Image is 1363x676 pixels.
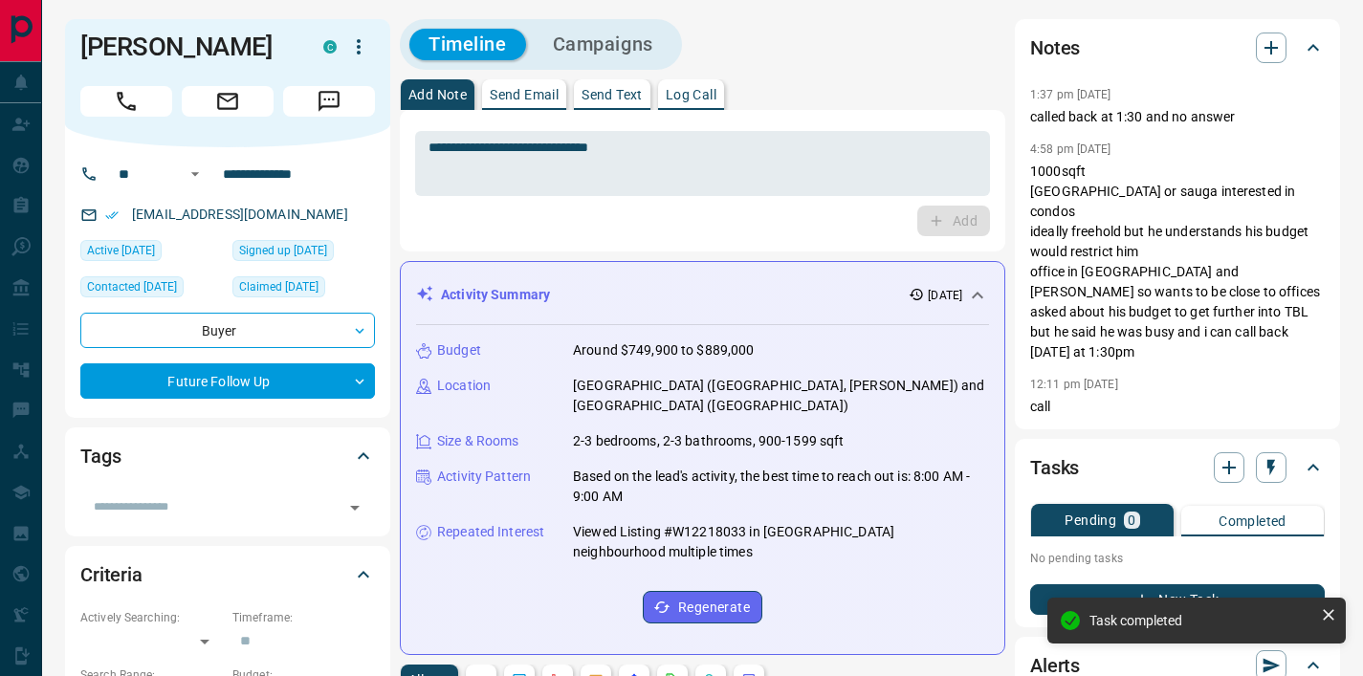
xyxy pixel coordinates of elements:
h2: Notes [1030,33,1080,63]
span: Call [80,86,172,117]
p: Pending [1065,513,1116,527]
div: Tue Aug 19 2025 [80,276,223,303]
p: Based on the lead's activity, the best time to reach out is: 8:00 AM - 9:00 AM [573,467,989,507]
p: Completed [1219,514,1286,528]
span: Message [283,86,375,117]
h2: Criteria [80,559,143,590]
p: Timeframe: [232,609,375,626]
button: Regenerate [643,591,762,623]
p: 12:11 pm [DATE] [1030,378,1118,391]
p: 4:58 pm [DATE] [1030,142,1111,156]
p: Send Text [582,88,643,101]
p: Log Call [666,88,716,101]
span: Contacted [DATE] [87,277,177,296]
div: Tue Aug 19 2025 [232,240,375,267]
span: Claimed [DATE] [239,277,319,296]
p: Add Note [408,88,467,101]
div: Buyer [80,313,375,348]
div: Future Follow Up [80,363,375,399]
h2: Tasks [1030,452,1079,483]
p: 1:37 pm [DATE] [1030,88,1111,101]
p: 1000sqft [GEOGRAPHIC_DATA] or sauga interested in condos ideally freehold but he understands his ... [1030,162,1325,362]
button: Timeline [409,29,526,60]
button: Open [341,494,368,521]
div: Criteria [80,552,375,598]
span: Email [182,86,274,117]
p: No pending tasks [1030,544,1325,573]
a: [EMAIL_ADDRESS][DOMAIN_NAME] [132,207,348,222]
span: Active [DATE] [87,241,155,260]
h2: Tags [80,441,121,471]
div: Notes [1030,25,1325,71]
p: [GEOGRAPHIC_DATA] ([GEOGRAPHIC_DATA], [PERSON_NAME]) and [GEOGRAPHIC_DATA] ([GEOGRAPHIC_DATA]) [573,376,989,416]
div: Activity Summary[DATE] [416,277,989,313]
p: Activity Pattern [437,467,531,487]
button: Campaigns [534,29,672,60]
h1: [PERSON_NAME] [80,32,295,62]
div: Tue Aug 19 2025 [80,240,223,267]
div: Task completed [1089,613,1313,628]
svg: Email Verified [105,208,119,222]
p: Viewed Listing #W12218033 in [GEOGRAPHIC_DATA] neighbourhood multiple times [573,522,989,562]
p: call [1030,397,1325,417]
p: Actively Searching: [80,609,223,626]
span: Signed up [DATE] [239,241,327,260]
div: Tags [80,433,375,479]
p: Size & Rooms [437,431,519,451]
div: Tasks [1030,445,1325,491]
p: called back at 1:30 and no answer [1030,107,1325,127]
button: New Task [1030,584,1325,615]
div: condos.ca [323,40,337,54]
p: 0 [1128,513,1135,527]
button: Open [184,163,207,185]
p: Location [437,376,491,396]
div: Tue Aug 19 2025 [232,276,375,303]
p: Repeated Interest [437,522,544,542]
p: Activity Summary [441,285,550,305]
p: Budget [437,340,481,360]
p: Send Email [490,88,559,101]
p: Around $749,900 to $889,000 [573,340,755,360]
p: 2-3 bedrooms, 2-3 bathrooms, 900-1599 sqft [573,431,845,451]
p: [DATE] [928,287,962,304]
